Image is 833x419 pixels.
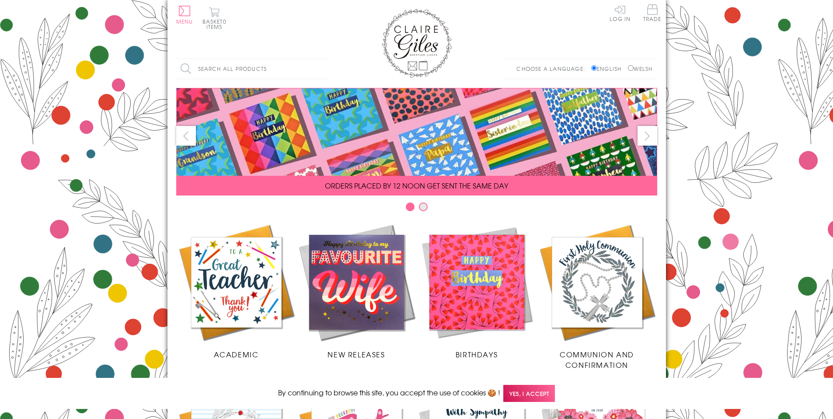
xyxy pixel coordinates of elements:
[516,65,589,73] p: Choose a language:
[406,203,415,211] button: Carousel Page 1 (Current Slide)
[417,222,537,360] a: Birthdays
[537,222,657,370] a: Communion and Confirmation
[328,349,385,360] span: New Releases
[382,9,452,78] img: Claire Giles Greetings Cards
[503,385,555,402] span: Yes, I accept
[176,59,329,79] input: Search all products
[296,222,417,360] a: New Releases
[560,349,634,370] span: Communion and Confirmation
[202,7,227,29] button: Basket0 items
[206,17,227,31] span: 0 items
[214,349,259,360] span: Academic
[176,6,193,24] button: Menu
[591,65,597,71] input: English
[321,59,329,79] input: Search
[176,126,196,146] button: prev
[176,202,657,216] div: Carousel Pagination
[176,222,296,360] a: Academic
[176,17,193,25] span: Menu
[419,203,428,211] button: Carousel Page 2
[591,65,626,73] label: English
[638,126,657,146] button: next
[643,4,662,21] span: Trade
[643,4,662,23] a: Trade
[325,180,508,191] span: ORDERS PLACED BY 12 NOON GET SENT THE SAME DAY
[628,65,653,73] label: Welsh
[610,4,631,21] a: Log In
[628,65,634,71] input: Welsh
[456,349,498,360] span: Birthdays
